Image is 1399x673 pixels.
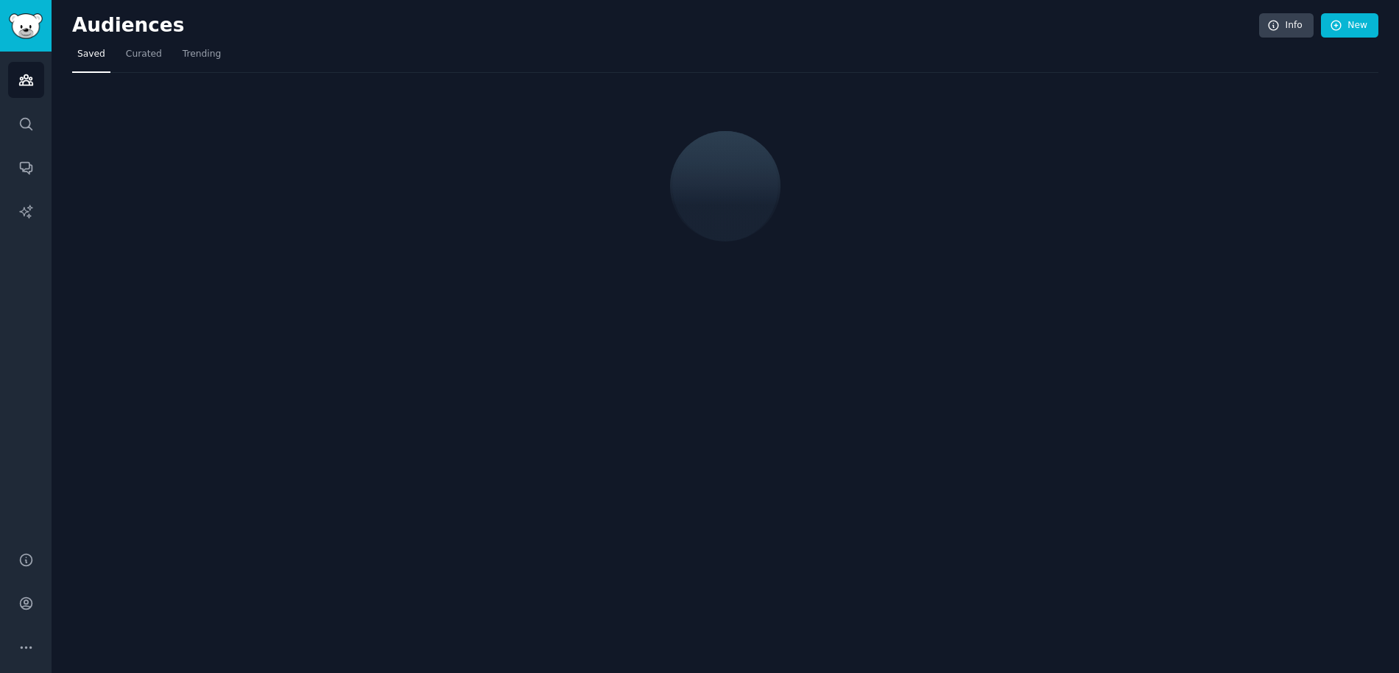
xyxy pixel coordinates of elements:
[1321,13,1378,38] a: New
[126,48,162,61] span: Curated
[9,13,43,39] img: GummySearch logo
[121,43,167,73] a: Curated
[183,48,221,61] span: Trending
[1259,13,1314,38] a: Info
[72,43,110,73] a: Saved
[72,14,1259,38] h2: Audiences
[77,48,105,61] span: Saved
[177,43,226,73] a: Trending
